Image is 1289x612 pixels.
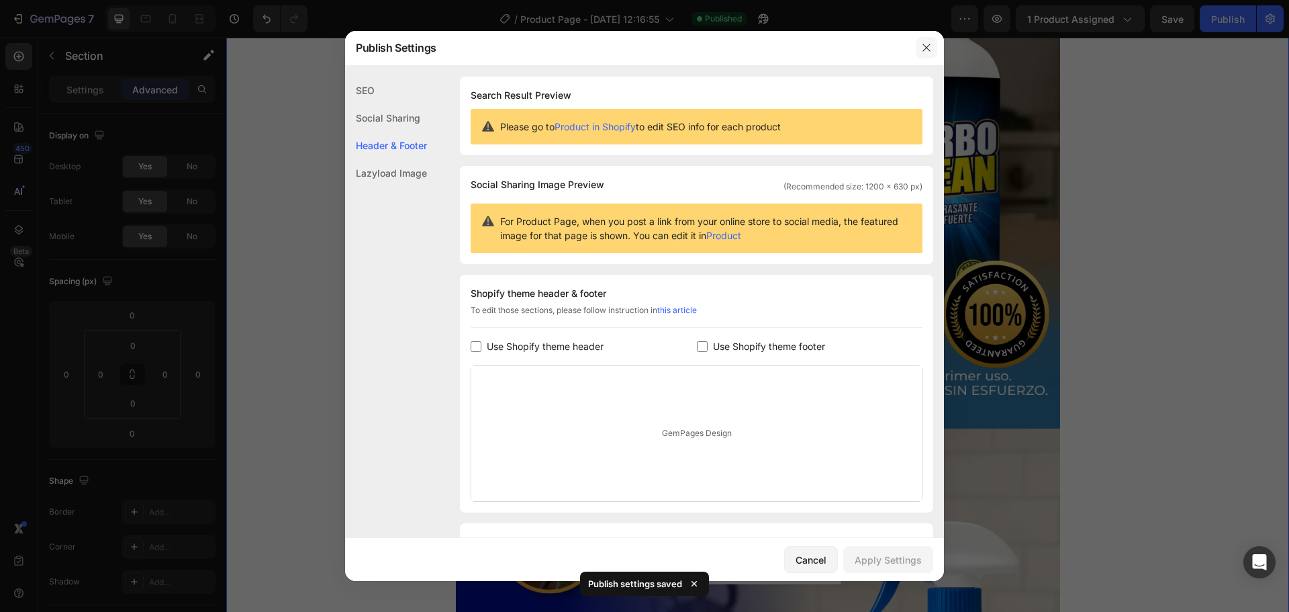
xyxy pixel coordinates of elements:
[471,304,922,328] div: To edit those sections, please follow instruction in
[555,121,636,132] a: Product in Shopify
[345,132,427,159] div: Header & Footer
[796,553,826,567] div: Cancel
[345,77,427,104] div: SEO
[345,104,427,132] div: Social Sharing
[345,159,427,187] div: Lazyload Image
[471,366,922,501] div: GemPages Design
[784,546,838,573] button: Cancel
[345,30,909,65] div: Publish Settings
[713,339,825,355] span: Use Shopify theme footer
[471,534,922,550] div: Lazyload Image
[855,553,922,567] div: Apply Settings
[487,339,604,355] span: Use Shopify theme header
[471,177,604,193] span: Social Sharing Image Preview
[843,546,933,573] button: Apply Settings
[500,214,912,243] span: For Product Page, when you post a link from your online store to social media, the featured image...
[588,577,682,591] p: Publish settings saved
[783,181,922,193] span: (Recommended size: 1200 x 630 px)
[1243,546,1276,578] div: Open Intercom Messenger
[471,87,922,103] h1: Search Result Preview
[471,286,922,302] div: Shopify theme header & footer
[657,305,697,315] a: this article
[500,120,781,134] span: Please go to to edit SEO info for each product
[706,230,741,241] a: Product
